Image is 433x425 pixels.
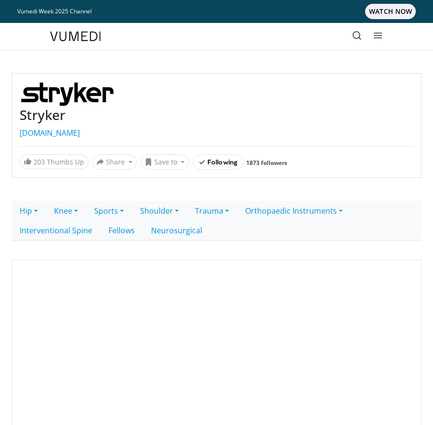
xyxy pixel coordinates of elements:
[100,220,143,240] a: Fellows
[237,201,351,221] a: Orthopaedic Instruments
[92,154,137,170] button: Share
[20,154,88,169] a: 203 Thumbs Up
[141,154,189,170] button: Save to
[193,154,244,170] button: Following
[20,107,413,123] h3: Stryker
[50,32,101,41] img: VuMedi Logo
[11,201,46,221] a: Hip
[365,4,416,19] span: WATCH NOW
[20,81,115,107] img: Stryker
[86,201,132,221] a: Sports
[11,220,100,240] a: Interventional Spine
[187,201,237,221] a: Trauma
[143,220,210,240] a: Neurosurgical
[46,201,86,221] a: Knee
[246,159,287,167] a: 1873 followers
[20,128,80,138] a: [DOMAIN_NAME]
[17,4,416,19] a: Vumedi Week 2025 ChannelWATCH NOW
[132,201,187,221] a: Shoulder
[33,157,45,166] span: 203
